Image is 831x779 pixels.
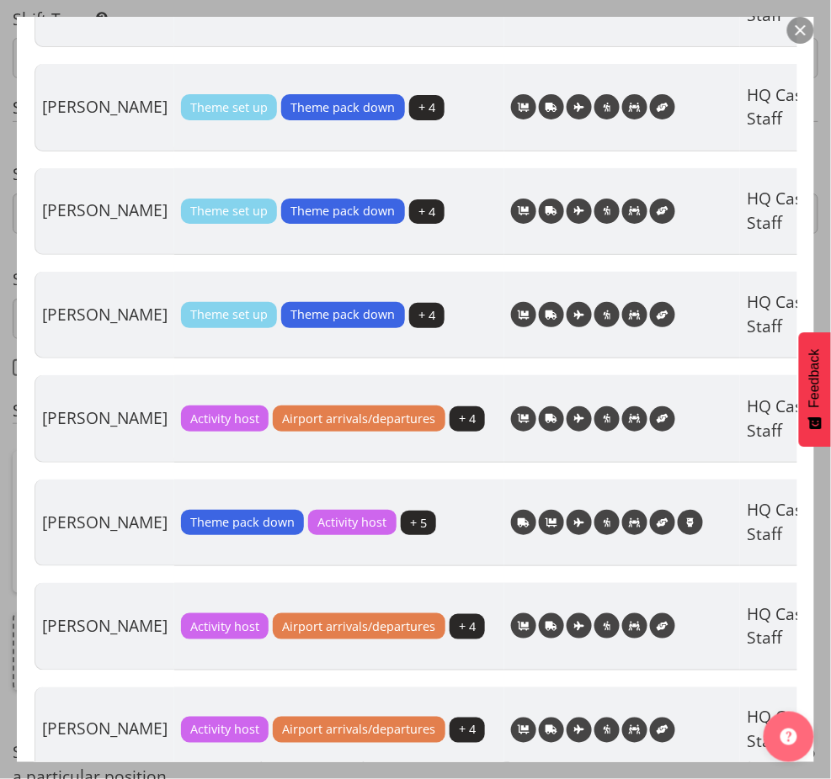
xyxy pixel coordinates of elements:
span: Activity host [190,721,259,739]
td: [PERSON_NAME] [35,583,174,670]
span: Activity host [318,513,387,532]
td: [PERSON_NAME] [35,687,174,774]
span: + 4 [459,721,476,739]
td: [PERSON_NAME] [35,272,174,358]
button: Feedback - Show survey [799,332,831,447]
td: [PERSON_NAME] [35,64,174,151]
td: [PERSON_NAME] [35,168,174,255]
span: + 4 [418,98,435,117]
span: Theme pack down [291,305,396,324]
span: Airport arrivals/departures [283,617,436,636]
span: Theme set up [190,305,268,324]
span: HQ Casual Staff [747,706,826,753]
span: + 5 [410,514,427,533]
span: Theme pack down [291,98,396,117]
span: + 4 [459,617,476,636]
span: HQ Casual Staff [747,602,826,649]
img: help-xxl-2.png [780,729,797,745]
td: [PERSON_NAME] [35,480,174,566]
span: Theme set up [190,202,268,220]
span: Airport arrivals/departures [283,721,436,739]
span: + 4 [418,306,435,325]
span: Activity host [190,410,259,428]
span: HQ Casual Staff [747,395,826,442]
span: Activity host [190,617,259,636]
span: HQ Casual Staff [747,83,826,130]
span: + 4 [459,410,476,428]
span: HQ Casual Staff [747,187,826,234]
span: HQ Casual Staff [747,290,826,337]
span: Feedback [807,349,823,408]
span: Airport arrivals/departures [283,410,436,428]
span: Theme pack down [291,202,396,220]
span: HQ Casual Staff [747,498,826,545]
span: Theme set up [190,98,268,117]
td: [PERSON_NAME] [35,375,174,462]
span: + 4 [418,203,435,221]
span: Theme pack down [190,513,295,532]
